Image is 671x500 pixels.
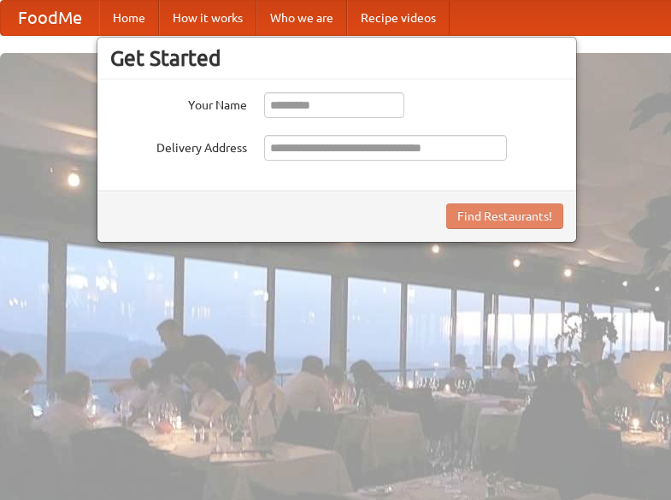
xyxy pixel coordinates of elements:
[110,135,247,156] label: Delivery Address
[110,45,563,71] h3: Get Started
[1,1,99,35] a: FoodMe
[256,1,347,35] a: Who we are
[446,203,563,229] button: Find Restaurants!
[99,1,159,35] a: Home
[159,1,256,35] a: How it works
[347,1,450,35] a: Recipe videos
[110,92,247,114] label: Your Name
